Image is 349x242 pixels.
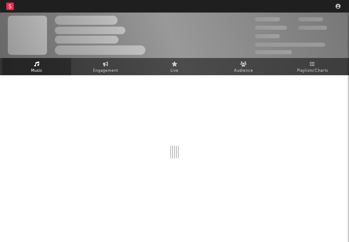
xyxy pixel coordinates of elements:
[255,26,287,30] span: 50,000,000
[255,50,292,54] span: Jump Score: 85.0
[255,43,325,47] span: 50,000,000 Monthly Listeners
[93,67,118,75] span: Engagement
[255,34,280,38] span: 100,000
[71,58,140,75] a: Engagement
[31,67,43,75] span: Music
[298,17,323,21] span: 100,000
[234,67,253,75] span: Audience
[297,67,328,75] span: Playlists/Charts
[298,26,327,30] span: 1,000,000
[255,17,280,21] span: 300,000
[209,58,278,75] a: Audience
[170,67,179,75] span: Live
[278,58,347,75] a: Playlists/Charts
[140,58,209,75] a: Live
[2,58,71,75] a: Music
